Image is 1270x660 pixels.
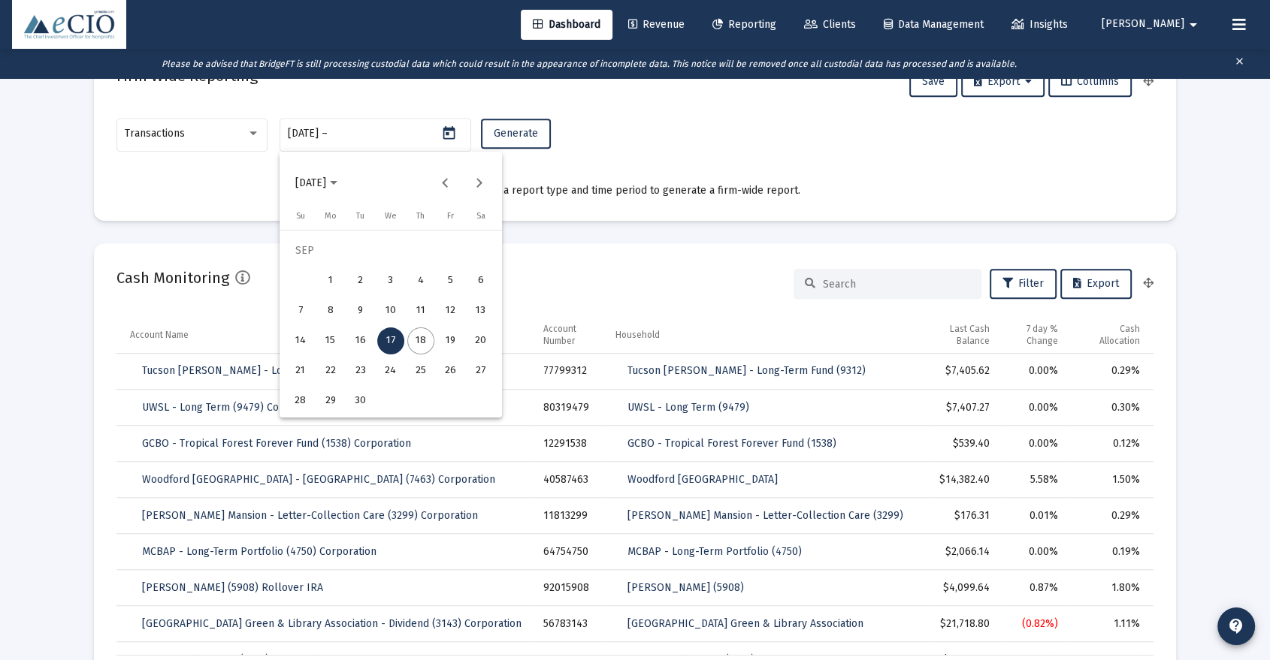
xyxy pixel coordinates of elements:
[377,267,404,294] div: 3
[466,326,496,356] button: 2025-09-20
[346,386,376,416] button: 2025-09-30
[346,326,376,356] button: 2025-09-16
[347,357,374,384] div: 23
[407,357,434,384] div: 25
[346,296,376,326] button: 2025-09-09
[283,168,349,198] button: Choose month and year
[376,326,406,356] button: 2025-09-17
[325,211,337,221] span: Mo
[286,326,316,356] button: 2025-09-14
[346,356,376,386] button: 2025-09-23
[317,357,344,384] div: 22
[287,357,314,384] div: 21
[356,211,364,221] span: Tu
[467,357,494,384] div: 27
[296,211,305,221] span: Su
[467,327,494,354] div: 20
[467,297,494,324] div: 13
[376,266,406,296] button: 2025-09-03
[436,266,466,296] button: 2025-09-05
[316,356,346,386] button: 2025-09-22
[316,266,346,296] button: 2025-09-01
[416,211,425,221] span: Th
[286,296,316,326] button: 2025-09-07
[407,297,434,324] div: 11
[316,296,346,326] button: 2025-09-08
[437,297,464,324] div: 12
[464,168,494,198] button: Next month
[385,211,397,221] span: We
[466,296,496,326] button: 2025-09-13
[317,297,344,324] div: 8
[447,211,454,221] span: Fr
[347,267,374,294] div: 2
[317,267,344,294] div: 1
[287,327,314,354] div: 14
[376,356,406,386] button: 2025-09-24
[347,327,374,354] div: 16
[436,356,466,386] button: 2025-09-26
[286,386,316,416] button: 2025-09-28
[377,297,404,324] div: 10
[286,236,496,266] td: SEP
[407,267,434,294] div: 4
[295,176,326,189] span: [DATE]
[406,356,436,386] button: 2025-09-25
[437,327,464,354] div: 19
[436,296,466,326] button: 2025-09-12
[437,267,464,294] div: 5
[407,327,434,354] div: 18
[316,326,346,356] button: 2025-09-15
[377,357,404,384] div: 24
[377,327,404,354] div: 17
[316,386,346,416] button: 2025-09-29
[431,168,461,198] button: Previous month
[466,356,496,386] button: 2025-09-27
[287,297,314,324] div: 7
[476,211,485,221] span: Sa
[347,387,374,414] div: 30
[317,387,344,414] div: 29
[437,357,464,384] div: 26
[466,266,496,296] button: 2025-09-06
[287,387,314,414] div: 28
[317,327,344,354] div: 15
[436,326,466,356] button: 2025-09-19
[406,326,436,356] button: 2025-09-18
[347,297,374,324] div: 9
[376,296,406,326] button: 2025-09-10
[406,266,436,296] button: 2025-09-04
[346,266,376,296] button: 2025-09-02
[467,267,494,294] div: 6
[406,296,436,326] button: 2025-09-11
[286,356,316,386] button: 2025-09-21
